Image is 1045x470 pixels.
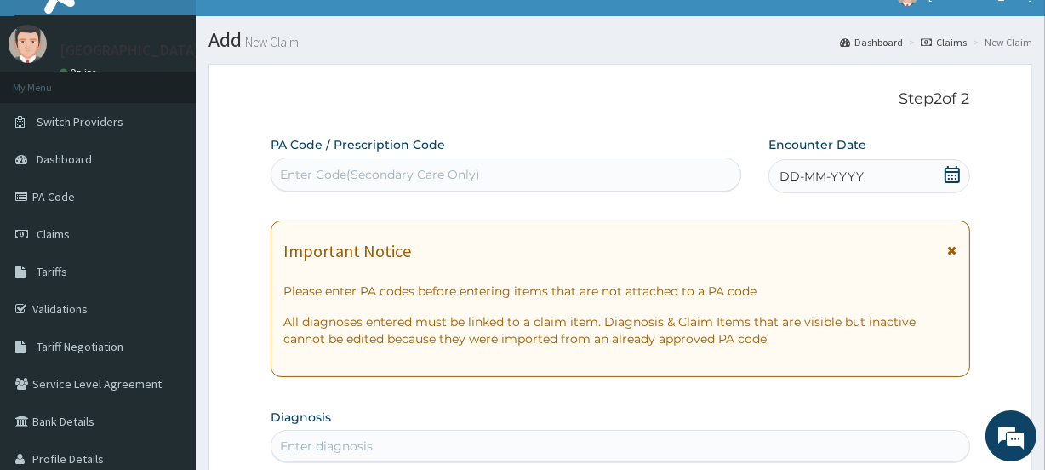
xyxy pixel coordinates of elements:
[283,283,956,300] p: Please enter PA codes before entering items that are not attached to a PA code
[9,25,47,63] img: User Image
[283,313,956,347] p: All diagnoses entered must be linked to a claim item. Diagnosis & Claim Items that are visible bu...
[968,35,1032,49] li: New Claim
[9,300,324,359] textarea: Type your message and hit 'Enter'
[283,242,411,261] h1: Important Notice
[60,43,200,58] p: [GEOGRAPHIC_DATA]
[271,90,969,109] p: Step 2 of 2
[779,168,864,185] span: DD-MM-YYYY
[37,264,67,279] span: Tariffs
[37,114,123,129] span: Switch Providers
[89,95,286,117] div: Chat with us now
[280,166,480,183] div: Enter Code(Secondary Care Only)
[271,136,445,153] label: PA Code / Prescription Code
[279,9,320,49] div: Minimize live chat window
[208,29,1032,51] h1: Add
[242,36,299,49] small: New Claim
[99,132,235,304] span: We're online!
[271,409,331,426] label: Diagnosis
[37,226,70,242] span: Claims
[921,35,967,49] a: Claims
[768,136,866,153] label: Encounter Date
[37,339,123,354] span: Tariff Negotiation
[31,85,69,128] img: d_794563401_company_1708531726252_794563401
[37,152,92,167] span: Dashboard
[280,438,373,455] div: Enter diagnosis
[60,66,100,78] a: Online
[840,35,903,49] a: Dashboard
